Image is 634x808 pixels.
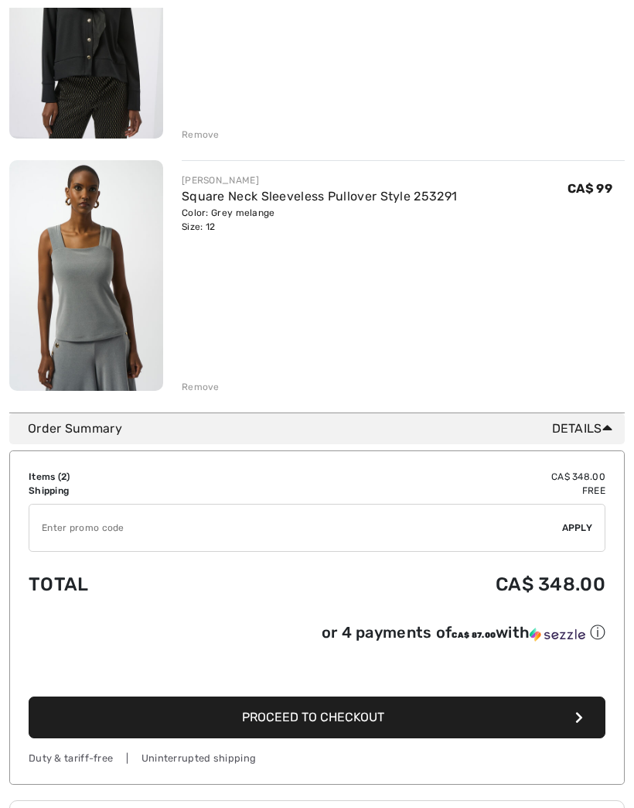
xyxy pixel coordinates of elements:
[182,380,220,394] div: Remove
[29,622,605,649] div: or 4 payments ofCA$ 87.00withSezzle Click to learn more about Sezzle
[232,558,605,611] td: CA$ 348.00
[232,470,605,484] td: CA$ 348.00
[29,470,232,484] td: Items ( )
[61,471,66,482] span: 2
[232,484,605,498] td: Free
[552,419,619,438] span: Details
[29,649,605,691] iframe: PayPal-paypal
[568,181,612,196] span: CA$ 99
[28,419,619,438] div: Order Summary
[242,710,384,724] span: Proceed to Checkout
[182,128,220,142] div: Remove
[29,484,232,498] td: Shipping
[562,521,593,535] span: Apply
[452,631,496,640] span: CA$ 87.00
[29,697,605,738] button: Proceed to Checkout
[29,751,605,765] div: Duty & tariff-free | Uninterrupted shipping
[182,206,457,234] div: Color: Grey melange Size: 12
[530,628,585,642] img: Sezzle
[9,160,163,391] img: Square Neck Sleeveless Pullover Style 253291
[322,622,605,643] div: or 4 payments of with
[182,173,457,187] div: [PERSON_NAME]
[182,189,457,204] a: Square Neck Sleeveless Pullover Style 253291
[29,505,562,551] input: Promo code
[29,558,232,611] td: Total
